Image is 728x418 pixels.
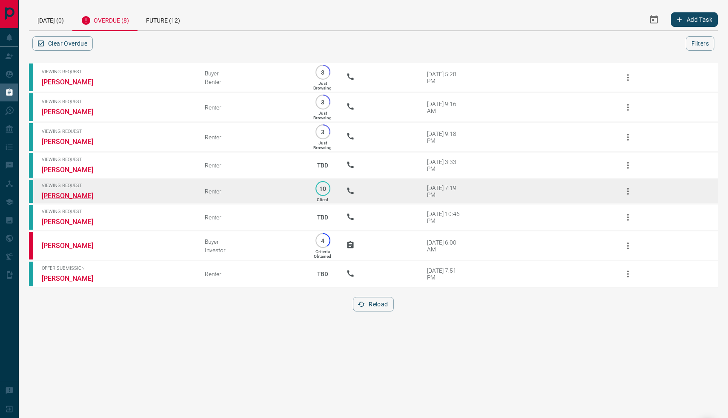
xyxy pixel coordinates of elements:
div: Future (12) [138,9,189,30]
div: Buyer [205,70,299,77]
button: Reload [353,297,393,311]
span: Viewing Request [42,129,192,134]
div: condos.ca [29,93,33,121]
a: [PERSON_NAME] [42,166,106,174]
div: Investor [205,247,299,254]
div: [DATE] 7:51 PM [427,267,463,281]
p: 10 [320,185,326,192]
span: Offer Submission [42,265,192,271]
a: [PERSON_NAME] [42,108,106,116]
p: 3 [320,129,326,135]
div: condos.ca [29,123,33,151]
p: 3 [320,69,326,75]
div: [DATE] 6:00 AM [427,239,463,253]
div: Buyer [205,238,299,245]
div: Overdue (8) [72,9,138,31]
p: 4 [320,237,326,244]
div: [DATE] 9:18 PM [427,130,463,144]
a: [PERSON_NAME] [42,242,106,250]
span: Viewing Request [42,69,192,75]
div: condos.ca [29,262,33,286]
span: Viewing Request [42,157,192,162]
div: property.ca [29,232,33,259]
button: Add Task [671,12,718,27]
p: Just Browsing [313,81,332,90]
a: [PERSON_NAME] [42,78,106,86]
a: [PERSON_NAME] [42,138,106,146]
div: Renter [205,162,299,169]
div: [DATE] (0) [29,9,72,30]
div: [DATE] 3:33 PM [427,159,463,172]
div: Renter [205,134,299,141]
span: Viewing Request [42,99,192,104]
div: [DATE] 9:16 AM [427,101,463,114]
p: TBD [312,262,333,285]
div: condos.ca [29,153,33,178]
div: Renter [205,188,299,195]
p: TBD [312,154,333,177]
div: [DATE] 5:28 PM [427,71,463,84]
div: Renter [205,214,299,221]
div: condos.ca [29,180,33,203]
a: [PERSON_NAME] [42,274,106,283]
div: condos.ca [29,63,33,91]
a: [PERSON_NAME] [42,218,106,226]
span: Viewing Request [42,183,192,188]
button: Filters [686,36,714,51]
div: condos.ca [29,205,33,230]
div: [DATE] 7:19 PM [427,184,463,198]
a: [PERSON_NAME] [42,192,106,200]
span: Viewing Request [42,209,192,214]
p: Just Browsing [313,141,332,150]
button: Clear Overdue [32,36,93,51]
p: Criteria Obtained [314,249,331,259]
p: TBD [312,206,333,229]
div: Renter [205,271,299,277]
p: Just Browsing [313,111,332,120]
button: Select Date Range [644,9,664,30]
p: Client [317,197,328,202]
div: [DATE] 10:46 PM [427,210,463,224]
div: Renter [205,104,299,111]
div: Renter [205,78,299,85]
p: 3 [320,99,326,105]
